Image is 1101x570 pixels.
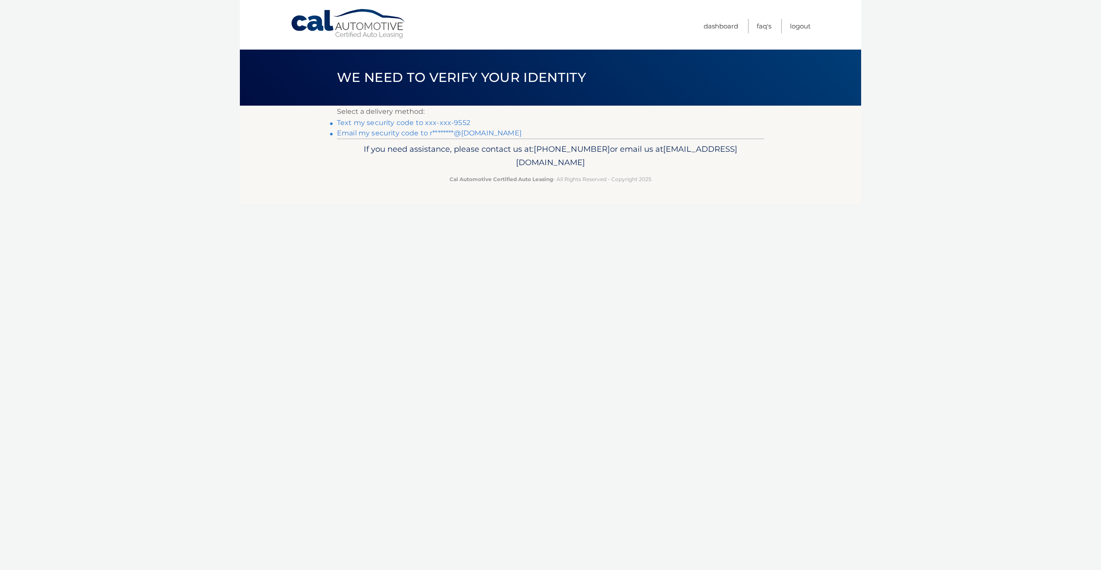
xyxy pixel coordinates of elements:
[290,9,407,39] a: Cal Automotive
[343,175,758,184] p: - All Rights Reserved - Copyright 2025
[534,144,610,154] span: [PHONE_NUMBER]
[450,176,553,182] strong: Cal Automotive Certified Auto Leasing
[790,19,811,33] a: Logout
[337,129,522,137] a: Email my security code to r********@[DOMAIN_NAME]
[704,19,738,33] a: Dashboard
[337,119,470,127] a: Text my security code to xxx-xxx-9552
[757,19,771,33] a: FAQ's
[343,142,758,170] p: If you need assistance, please contact us at: or email us at
[337,69,586,85] span: We need to verify your identity
[337,106,764,118] p: Select a delivery method:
